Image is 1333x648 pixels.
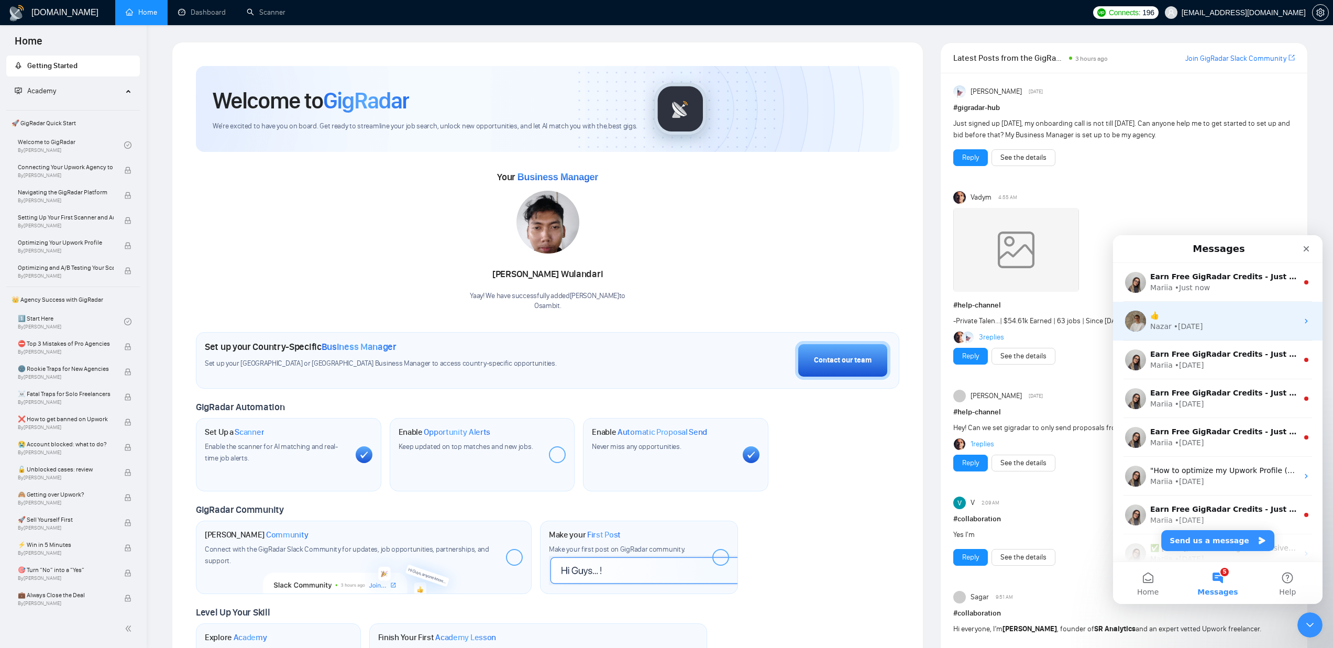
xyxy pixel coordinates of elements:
[470,291,625,311] div: Yaay! We have successfully added [PERSON_NAME] to
[18,187,114,197] span: Navigating the GigRadar Platform
[205,632,267,643] h1: Explore
[18,464,114,475] span: 🔓 Unblocked cases: review
[953,497,966,509] img: V
[953,191,966,204] img: Vadym
[84,353,125,360] span: Messages
[399,442,533,451] span: Keep updated on top matches and new jobs.
[378,632,496,643] h1: Finish Your First
[205,530,309,540] h1: [PERSON_NAME]
[962,332,974,343] img: Anisuzzaman Khan
[1000,552,1046,563] a: See the details
[1312,8,1329,17] a: setting
[992,549,1055,566] button: See the details
[124,519,131,526] span: lock
[124,393,131,401] span: lock
[124,318,131,325] span: check-circle
[654,83,707,135] img: gigradar-logo.png
[1109,7,1140,18] span: Connects:
[953,423,1213,432] span: Hey! Can we set gigradar to only send proposals from a specialised profile? thanks
[247,8,285,17] a: searchScanner
[1167,9,1175,16] span: user
[18,500,114,506] span: By [PERSON_NAME]
[979,332,1004,343] a: 3replies
[1000,350,1046,362] a: See the details
[424,427,490,437] span: Opportunity Alerts
[18,565,114,575] span: 🎯 Turn “No” into a “Yes”
[213,86,409,115] h1: Welcome to
[124,192,131,199] span: lock
[992,455,1055,471] button: See the details
[1312,4,1329,21] button: setting
[18,399,114,405] span: By [PERSON_NAME]
[124,217,131,224] span: lock
[37,241,60,252] div: Mariia
[592,427,707,437] h1: Enable
[8,5,25,21] img: logo
[18,349,114,355] span: By [PERSON_NAME]
[166,353,183,360] span: Help
[953,316,1147,325] span: - | $54.61k Earned | 63 jobs | Since [DATE] | 33XP
[1097,8,1106,17] img: upwork-logo.png
[953,608,1295,619] h1: # collaboration
[15,86,56,95] span: Academy
[962,457,979,469] a: Reply
[24,353,46,360] span: Home
[953,119,1290,139] span: Just signed up [DATE], my onboarding call is not till [DATE]. Can anyone help me to get started t...
[205,341,396,353] h1: Set up your Country-Specific
[205,359,616,369] span: Set up your [GEOGRAPHIC_DATA] or [GEOGRAPHIC_DATA] Business Manager to access country-specific op...
[70,327,139,369] button: Messages
[62,241,91,252] div: • [DATE]
[1297,612,1323,638] iframe: Intercom live chat
[27,86,56,95] span: Academy
[1000,152,1046,163] a: See the details
[962,350,979,362] a: Reply
[953,102,1295,114] h1: # gigradar-hub
[18,162,114,172] span: Connecting Your Upwork Agency to GigRadar
[399,427,491,437] h1: Enable
[124,167,131,174] span: lock
[971,497,975,509] span: V
[322,341,396,353] span: Business Manager
[323,86,409,115] span: GigRadar
[1000,457,1046,469] a: See the details
[992,149,1055,166] button: See the details
[998,193,1017,202] span: 4:55 AM
[971,439,994,449] a: 1replies
[516,191,579,254] img: 1712061552960-WhatsApp%20Image%202024-04-02%20at%2020.30.59.jpeg
[196,607,270,618] span: Level Up Your Skill
[196,401,284,413] span: GigRadar Automation
[1185,53,1286,64] a: Join GigRadar Slack Community
[795,341,890,380] button: Contact our team
[18,439,114,449] span: 😭 Account blocked: what to do?
[18,449,114,456] span: By [PERSON_NAME]
[18,273,114,279] span: By [PERSON_NAME]
[18,590,114,600] span: 💼 Always Close the Deal
[996,592,1013,602] span: 9:51 AM
[18,172,114,179] span: By [PERSON_NAME]
[953,513,1295,525] h1: # collaboration
[62,280,91,291] div: • [DATE]
[962,552,979,563] a: Reply
[592,442,681,451] span: Never miss any opportunities.
[18,310,124,333] a: 1️⃣ Start HereBy[PERSON_NAME]
[18,389,114,399] span: ☠️ Fatal Traps for Solo Freelancers
[992,348,1055,365] button: See the details
[18,489,114,500] span: 🙈 Getting over Upwork?
[953,348,988,365] button: Reply
[1002,624,1057,633] strong: [PERSON_NAME]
